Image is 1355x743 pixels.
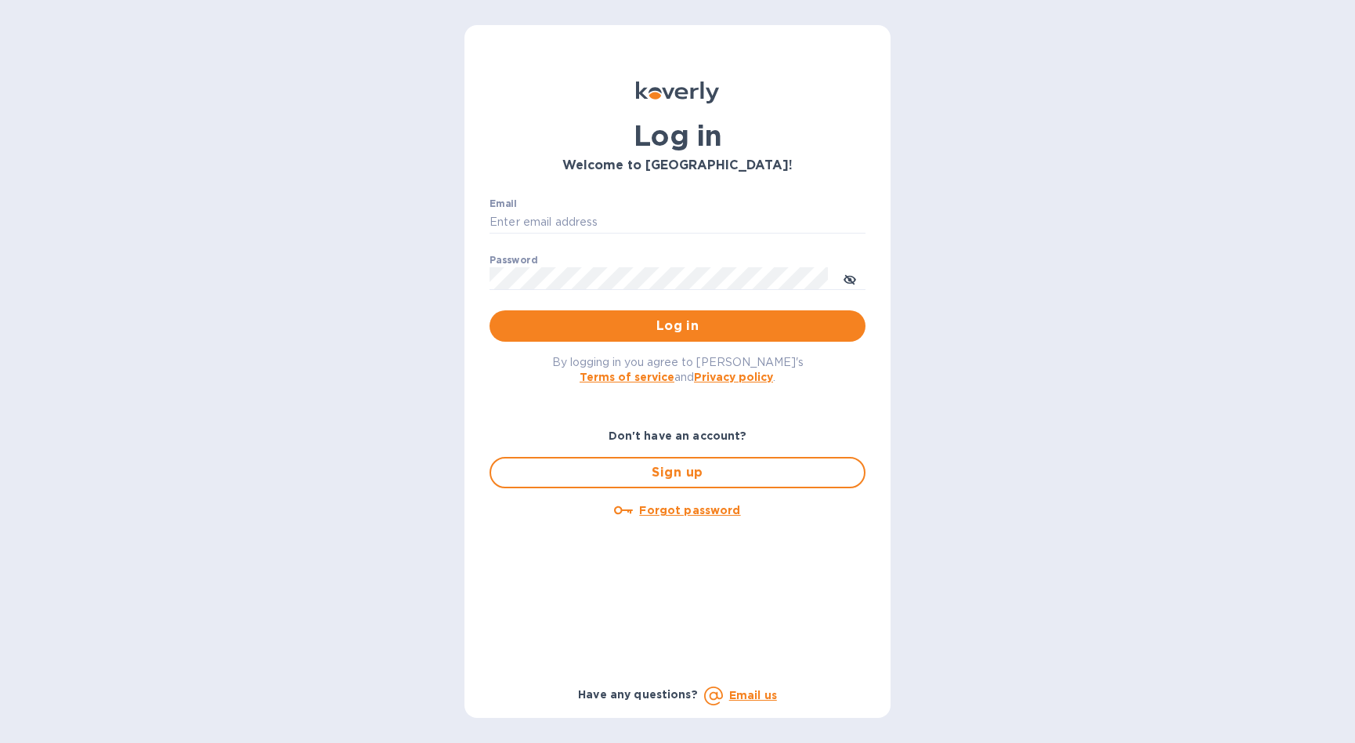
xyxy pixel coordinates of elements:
a: Privacy policy [694,371,773,383]
span: By logging in you agree to [PERSON_NAME]'s and . [552,356,804,383]
h1: Log in [490,119,865,152]
label: Email [490,199,517,208]
b: Have any questions? [578,688,698,701]
a: Terms of service [580,371,674,383]
label: Password [490,256,537,265]
input: Enter email address [490,211,865,234]
h3: Welcome to [GEOGRAPHIC_DATA]! [490,158,865,173]
button: toggle password visibility [834,263,865,294]
button: Sign up [490,457,865,488]
img: Koverly [636,82,719,103]
u: Forgot password [639,504,740,516]
button: Log in [490,310,865,342]
a: Email us [729,689,777,701]
span: Sign up [504,463,851,482]
b: Don't have an account? [609,429,747,442]
span: Log in [502,317,853,335]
